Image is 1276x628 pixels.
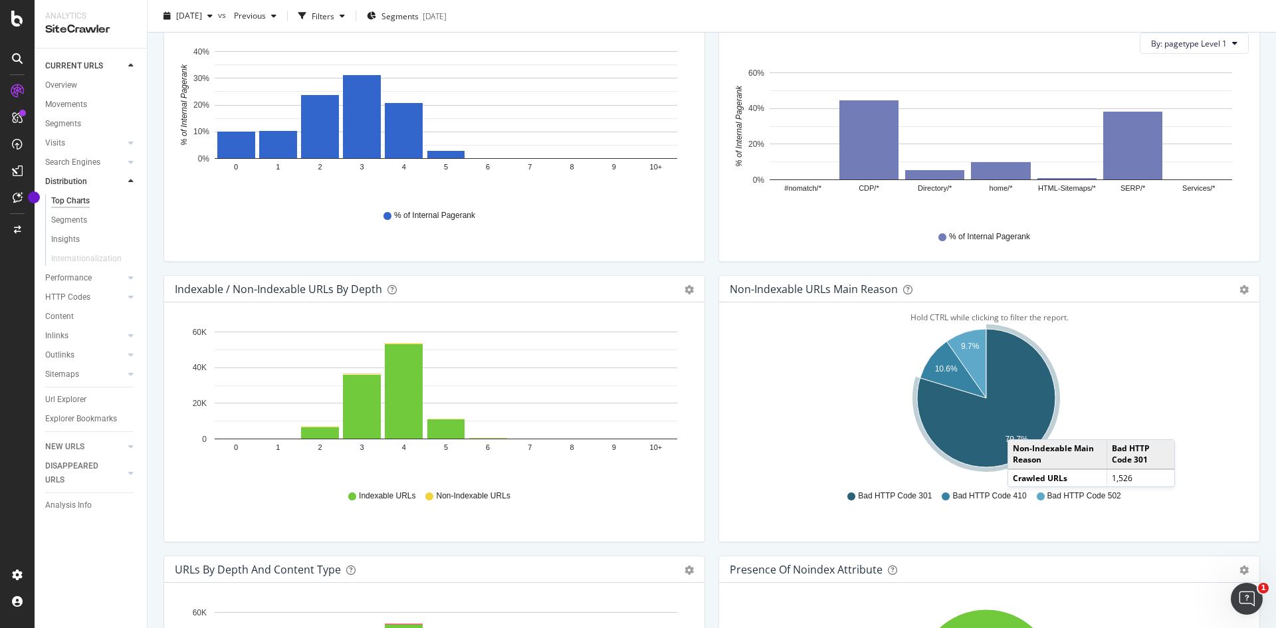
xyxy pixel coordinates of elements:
[935,365,958,374] text: 10.6%
[570,163,574,171] text: 8
[198,154,210,163] text: 0%
[423,10,447,21] div: [DATE]
[394,210,475,221] span: % of Internal Pagerank
[1047,490,1121,502] span: Bad HTTP Code 502
[360,444,364,452] text: 3
[318,163,322,171] text: 2
[730,563,883,576] div: Presence of noindex attribute
[961,342,980,352] text: 9.7%
[45,412,138,426] a: Explorer Bookmarks
[1107,440,1174,469] td: Bad HTTP Code 301
[1038,185,1097,193] text: HTML-Sitemaps/*
[990,185,1013,193] text: home/*
[444,444,448,452] text: 5
[45,98,138,112] a: Movements
[45,156,124,169] a: Search Engines
[730,324,1243,478] svg: A chart.
[1239,566,1249,575] div: gear
[175,563,341,576] div: URLs by Depth and Content Type
[51,194,90,208] div: Top Charts
[1182,185,1216,193] text: Services/*
[45,59,103,73] div: CURRENT URLS
[45,348,74,362] div: Outlinks
[730,282,898,296] div: Non-Indexable URLs Main Reason
[51,213,87,227] div: Segments
[360,163,364,171] text: 3
[51,194,138,208] a: Top Charts
[528,444,532,452] text: 7
[229,5,282,27] button: Previous
[229,10,266,21] span: Previous
[45,175,87,189] div: Distribution
[45,78,77,92] div: Overview
[486,444,490,452] text: 6
[45,440,84,454] div: NEW URLS
[293,5,350,27] button: Filters
[730,64,1243,219] svg: A chart.
[234,444,238,452] text: 0
[45,117,138,131] a: Segments
[158,5,218,27] button: [DATE]
[312,10,334,21] div: Filters
[1231,583,1263,615] iframe: Intercom live chat
[318,444,322,452] text: 2
[276,163,280,171] text: 1
[45,136,124,150] a: Visits
[45,78,138,92] a: Overview
[570,444,574,452] text: 8
[45,156,100,169] div: Search Engines
[1151,38,1227,49] span: By: pagetype Level 1
[202,435,207,444] text: 0
[45,459,124,487] a: DISAPPEARED URLS
[952,490,1026,502] span: Bad HTTP Code 410
[45,11,136,22] div: Analytics
[175,282,382,296] div: Indexable / Non-Indexable URLs by Depth
[753,175,765,185] text: 0%
[859,185,879,193] text: CDP/*
[51,252,135,266] a: Internationalization
[748,140,764,149] text: 20%
[1107,469,1174,486] td: 1,526
[45,367,124,381] a: Sitemaps
[45,329,68,343] div: Inlinks
[1120,185,1146,193] text: SERP/*
[402,444,406,452] text: 4
[918,185,952,193] text: Directory/*
[748,104,764,114] text: 40%
[193,74,209,83] text: 30%
[612,444,616,452] text: 9
[45,310,74,324] div: Content
[175,43,689,197] svg: A chart.
[45,98,87,112] div: Movements
[193,128,209,137] text: 10%
[193,364,207,373] text: 40K
[359,490,415,502] span: Indexable URLs
[436,490,510,502] span: Non-Indexable URLs
[45,329,124,343] a: Inlinks
[1258,583,1269,593] span: 1
[193,328,207,337] text: 60K
[45,393,138,407] a: Url Explorer
[45,459,112,487] div: DISAPPEARED URLS
[193,100,209,110] text: 20%
[1239,285,1249,294] div: gear
[45,440,124,454] a: NEW URLS
[949,231,1030,243] span: % of Internal Pagerank
[45,367,79,381] div: Sitemaps
[45,412,117,426] div: Explorer Bookmarks
[51,213,138,227] a: Segments
[51,233,80,247] div: Insights
[734,85,744,167] text: % of Internal Pagerank
[1008,440,1107,469] td: Non-Indexable Main Reason
[45,498,138,512] a: Analysis Info
[381,10,419,21] span: Segments
[45,290,124,304] a: HTTP Codes
[193,47,209,56] text: 40%
[444,163,448,171] text: 5
[528,163,532,171] text: 7
[45,290,90,304] div: HTTP Codes
[175,324,689,478] div: A chart.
